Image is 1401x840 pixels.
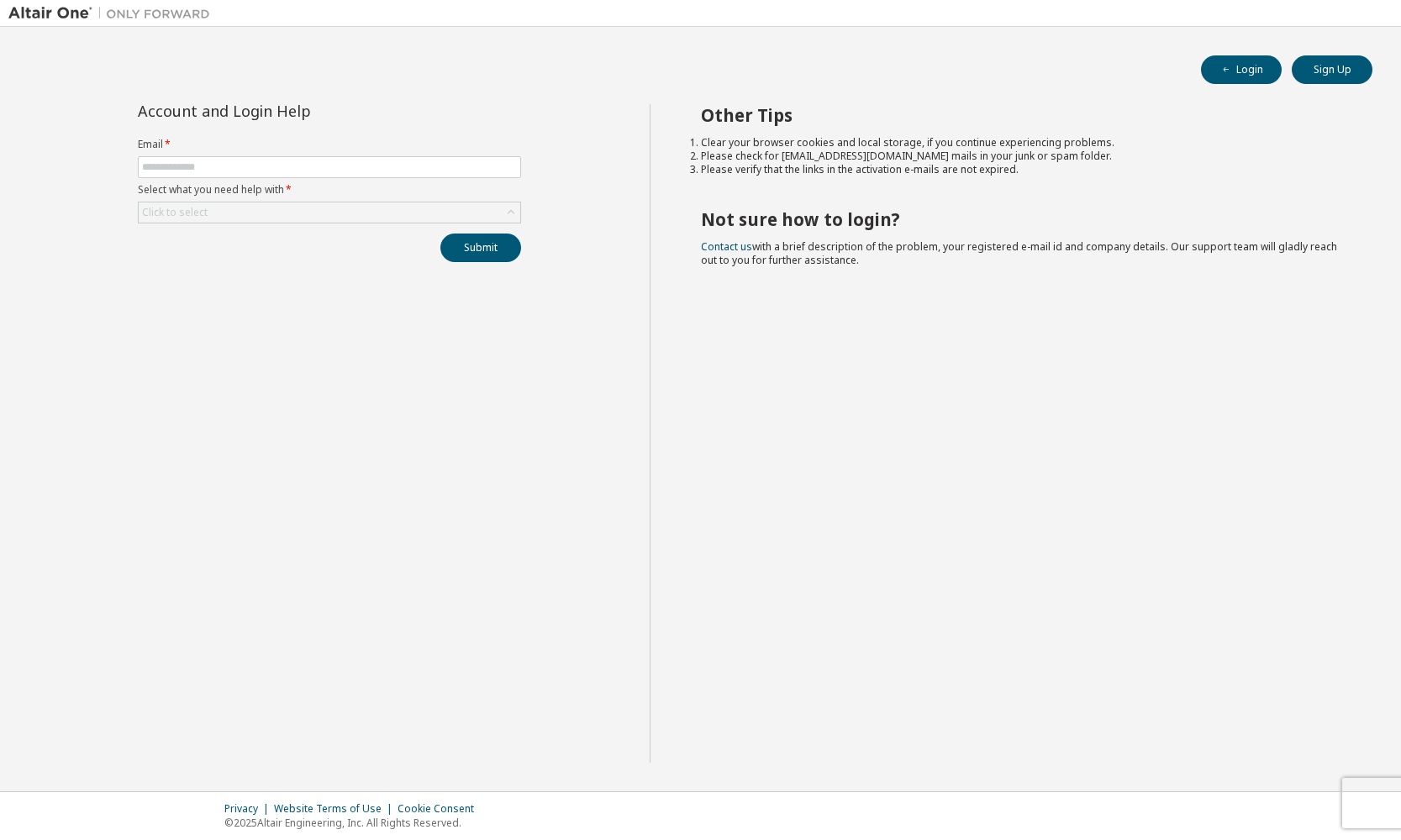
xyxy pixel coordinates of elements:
button: Sign Up [1292,55,1372,84]
label: Email [138,138,521,151]
div: Click to select [139,202,520,223]
label: Select what you need help with [138,183,521,197]
a: Contact us [701,239,752,254]
div: Website Terms of Use [274,802,398,816]
li: Clear your browser cookies and local storage, if you continue experiencing problems. [701,136,1342,150]
div: Cookie Consent [398,802,484,816]
h2: Other Tips [701,104,1342,126]
li: Please verify that the links in the activation e-mails are not expired. [701,163,1342,176]
li: Please check for [EMAIL_ADDRESS][DOMAIN_NAME] mails in your junk or spam folder. [701,150,1342,163]
button: Login [1201,55,1282,84]
div: Account and Login Help [138,104,445,118]
p: © 2025 Altair Engineering, Inc. All Rights Reserved. [224,816,484,830]
div: Click to select [142,206,208,219]
button: Submit [440,234,521,262]
span: with a brief description of the problem, your registered e-mail id and company details. Our suppo... [701,239,1337,267]
h2: Not sure how to login? [701,208,1342,230]
div: Privacy [224,802,274,816]
img: Altair One [8,5,219,22]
